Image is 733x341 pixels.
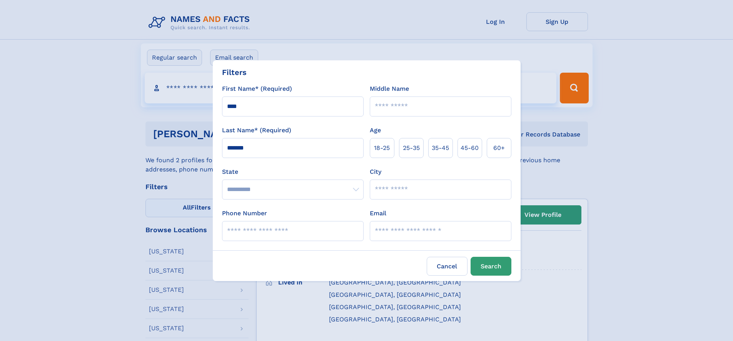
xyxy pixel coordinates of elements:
span: 18‑25 [374,143,390,153]
label: Age [370,126,381,135]
label: Middle Name [370,84,409,93]
label: Last Name* (Required) [222,126,291,135]
span: 35‑45 [432,143,449,153]
label: Phone Number [222,209,267,218]
label: Email [370,209,386,218]
button: Search [471,257,511,276]
label: Cancel [427,257,468,276]
span: 45‑60 [461,143,479,153]
label: State [222,167,364,176]
div: Filters [222,67,247,78]
span: 25‑35 [403,143,420,153]
span: 60+ [493,143,505,153]
label: City [370,167,381,176]
label: First Name* (Required) [222,84,292,93]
